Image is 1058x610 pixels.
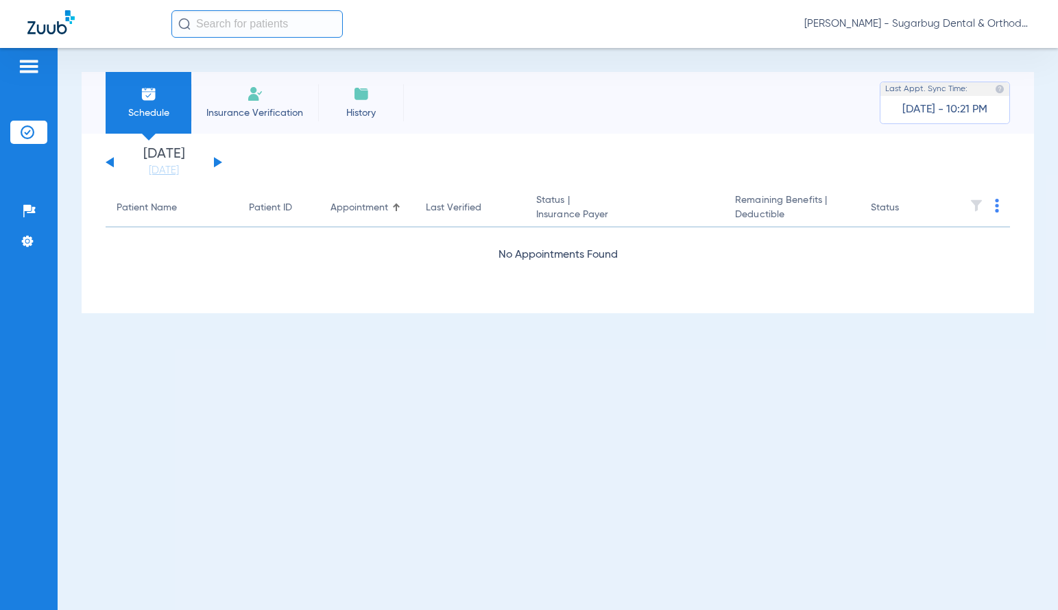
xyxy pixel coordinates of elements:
[536,208,713,222] span: Insurance Payer
[860,189,952,228] th: Status
[989,544,1058,610] iframe: Chat Widget
[247,86,263,102] img: Manual Insurance Verification
[171,10,343,38] input: Search for patients
[249,201,308,215] div: Patient ID
[995,84,1005,94] img: last sync help info
[117,201,177,215] div: Patient Name
[902,103,987,117] span: [DATE] - 10:21 PM
[106,247,1010,264] div: No Appointments Found
[353,86,370,102] img: History
[116,106,181,120] span: Schedule
[18,58,40,75] img: hamburger-icon
[330,201,388,215] div: Appointment
[123,164,205,178] a: [DATE]
[249,201,292,215] div: Patient ID
[123,147,205,178] li: [DATE]
[202,106,308,120] span: Insurance Verification
[27,10,75,34] img: Zuub Logo
[525,189,724,228] th: Status |
[735,208,849,222] span: Deductible
[178,18,191,30] img: Search Icon
[117,201,227,215] div: Patient Name
[330,201,405,215] div: Appointment
[141,86,157,102] img: Schedule
[426,201,481,215] div: Last Verified
[970,199,983,212] img: filter.svg
[328,106,394,120] span: History
[995,199,999,212] img: group-dot-blue.svg
[804,17,1031,31] span: [PERSON_NAME] - Sugarbug Dental & Orthodontics
[426,201,514,215] div: Last Verified
[885,82,967,96] span: Last Appt. Sync Time:
[724,189,860,228] th: Remaining Benefits |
